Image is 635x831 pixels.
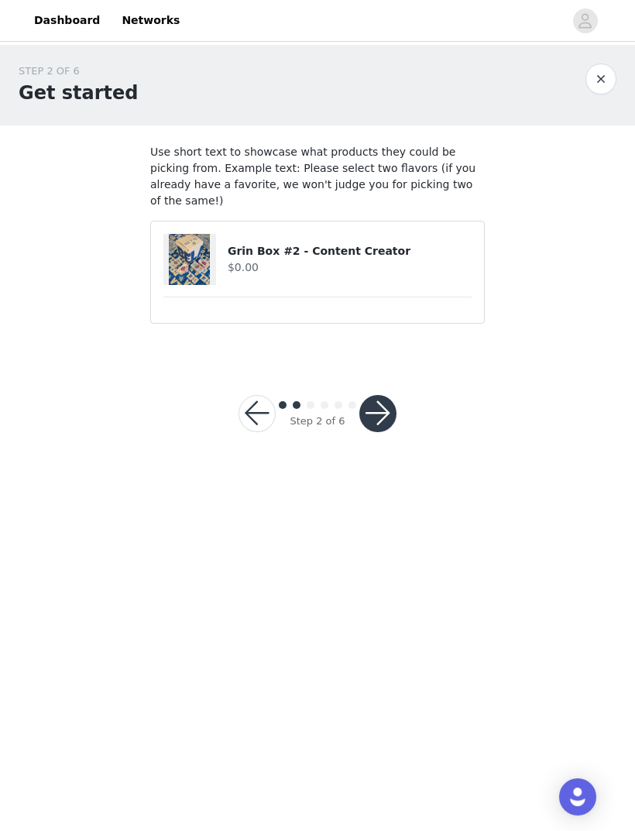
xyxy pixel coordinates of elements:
[169,234,210,285] img: Grin Box #2 - Content Creator
[19,79,139,107] h1: Get started
[228,243,472,259] h4: Grin Box #2 - Content Creator
[578,9,592,33] div: avatar
[19,64,139,79] div: STEP 2 OF 6
[112,3,189,38] a: Networks
[25,3,109,38] a: Dashboard
[290,414,345,429] div: Step 2 of 6
[150,144,485,209] p: Use short text to showcase what products they could be picking from. Example text: Please select ...
[559,778,596,816] div: Open Intercom Messenger
[228,259,472,276] h4: $0.00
